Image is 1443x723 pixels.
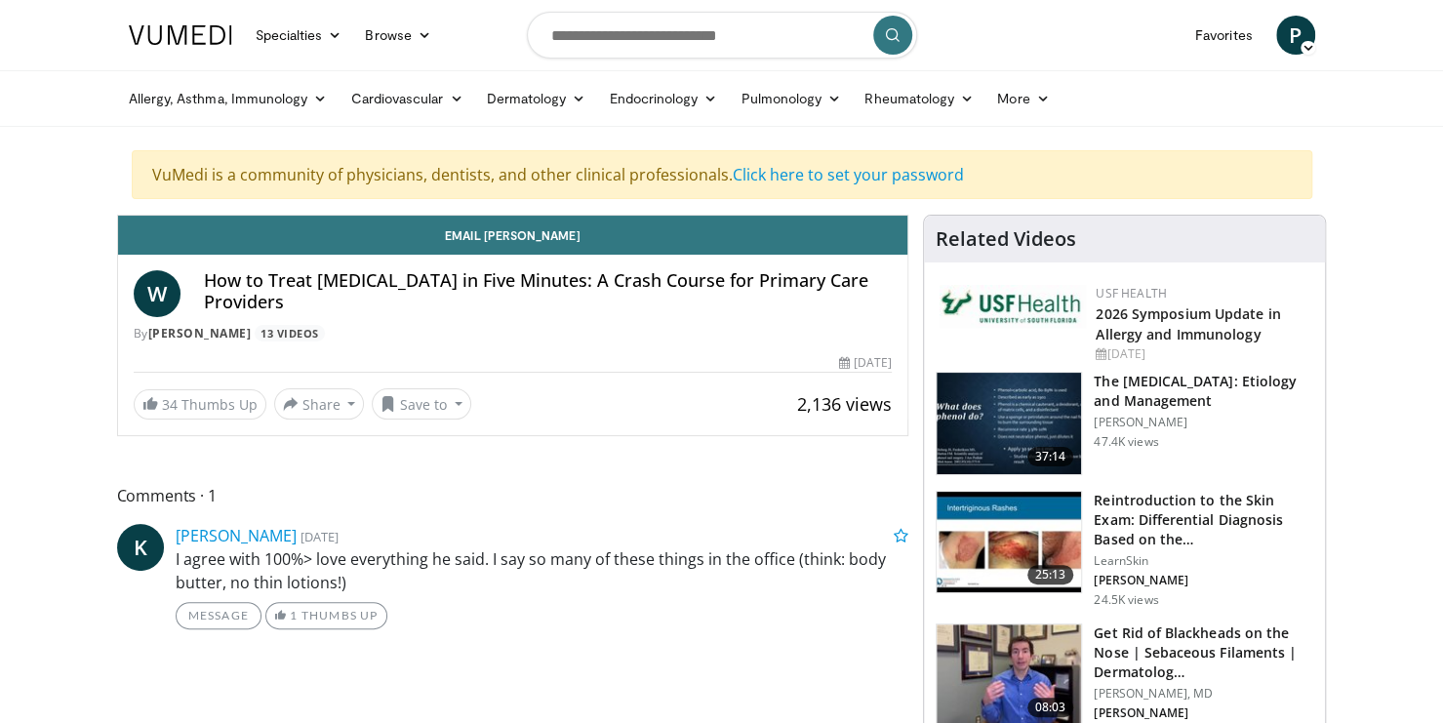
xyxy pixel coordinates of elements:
a: 34 Thumbs Up [134,389,266,420]
span: Comments 1 [117,483,909,508]
a: [PERSON_NAME] [176,525,297,546]
div: By [134,325,893,342]
a: W [134,270,180,317]
a: 25:13 Reintroduction to the Skin Exam: Differential Diagnosis Based on the… LearnSkin [PERSON_NAM... [936,491,1313,608]
a: [PERSON_NAME] [148,325,252,341]
p: LearnSkin [1094,553,1313,569]
a: Rheumatology [853,79,985,118]
span: 34 [162,395,178,414]
p: [PERSON_NAME] [1094,705,1313,721]
a: Dermatology [475,79,598,118]
p: [PERSON_NAME] [1094,573,1313,588]
span: 25:13 [1027,565,1074,584]
div: [DATE] [839,354,892,372]
img: c5af237d-e68a-4dd3-8521-77b3daf9ece4.150x105_q85_crop-smart_upscale.jpg [937,373,1081,474]
span: 1 [290,608,298,623]
a: P [1276,16,1315,55]
h3: Reintroduction to the Skin Exam: Differential Diagnosis Based on the… [1094,491,1313,549]
p: I agree with 100%> love everything he said. I say so many of these things in the office (think: b... [176,547,909,594]
h3: Get Rid of Blackheads on the Nose | Sebaceous Filaments | Dermatolog… [1094,623,1313,682]
a: Endocrinology [597,79,729,118]
input: Search topics, interventions [527,12,917,59]
a: Specialties [244,16,354,55]
a: Email [PERSON_NAME] [118,216,908,255]
span: 08:03 [1027,698,1074,717]
h4: How to Treat [MEDICAL_DATA] in Five Minutes: A Crash Course for Primary Care Providers [204,270,893,312]
div: [DATE] [1096,345,1309,363]
img: VuMedi Logo [129,25,232,45]
a: Click here to set your password [733,164,964,185]
button: Share [274,388,365,420]
a: More [985,79,1061,118]
img: 022c50fb-a848-4cac-a9d8-ea0906b33a1b.150x105_q85_crop-smart_upscale.jpg [937,492,1081,593]
a: Message [176,602,261,629]
a: Cardiovascular [339,79,474,118]
span: 2,136 views [797,392,892,416]
button: Save to [372,388,471,420]
a: Allergy, Asthma, Immunology [117,79,340,118]
a: 13 Videos [255,325,326,341]
a: USF Health [1096,285,1167,301]
a: 37:14 The [MEDICAL_DATA]: Etiology and Management [PERSON_NAME] 47.4K views [936,372,1313,475]
p: [PERSON_NAME], MD [1094,686,1313,702]
h4: Related Videos [936,227,1076,251]
a: 2026 Symposium Update in Allergy and Immunology [1096,304,1280,343]
a: Pulmonology [729,79,853,118]
span: 37:14 [1027,447,1074,466]
p: [PERSON_NAME] [1094,415,1313,430]
div: VuMedi is a community of physicians, dentists, and other clinical professionals. [132,150,1312,199]
p: 24.5K views [1094,592,1158,608]
small: [DATE] [301,528,339,545]
h3: The [MEDICAL_DATA]: Etiology and Management [1094,372,1313,411]
p: 47.4K views [1094,434,1158,450]
img: 6ba8804a-8538-4002-95e7-a8f8012d4a11.png.150x105_q85_autocrop_double_scale_upscale_version-0.2.jpg [940,285,1086,328]
a: 1 Thumbs Up [265,602,387,629]
a: Favorites [1183,16,1264,55]
a: Browse [353,16,443,55]
a: K [117,524,164,571]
